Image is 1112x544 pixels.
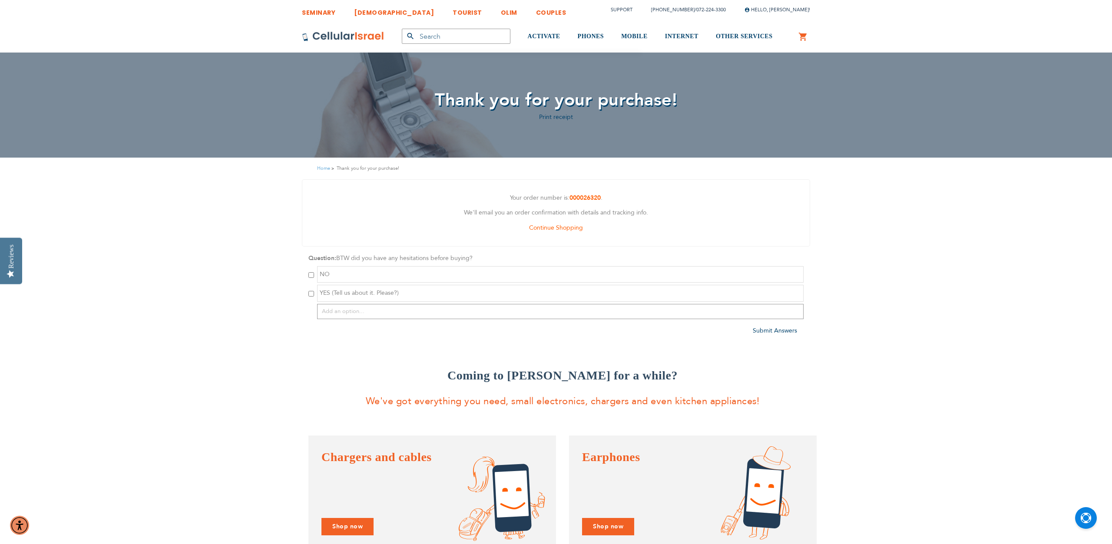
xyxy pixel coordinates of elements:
a: [PHONE_NUMBER] [651,7,695,13]
p: We'll email you an order confirmation with details and tracking info. [309,208,803,218]
span: MOBILE [621,33,648,40]
a: COUPLES [536,2,566,18]
a: Print receipt [539,113,573,121]
a: 072-224-3300 [696,7,726,13]
a: MOBILE [621,20,648,53]
input: Add an option... [317,304,804,319]
div: Accessibility Menu [10,516,29,535]
span: YES (Tell us about it. Please?) [320,289,399,297]
span: ACTIVATE [528,33,560,40]
a: OLIM [501,2,517,18]
a: INTERNET [665,20,698,53]
h3: Coming to [PERSON_NAME] for a while? [308,367,817,384]
span: Hello, [PERSON_NAME]! [745,7,810,13]
span: BTW did you have any hesitations before buying? [336,254,473,262]
h4: Earphones [582,448,804,466]
div: Reviews [7,244,15,268]
a: TOURIST [453,2,482,18]
span: Thank you for your purchase! [435,88,677,112]
p: Your order number is: . [309,193,803,204]
a: Continue Shopping [529,224,583,232]
a: Support [611,7,632,13]
span: OTHER SERVICES [716,33,773,40]
p: We've got everything you need, small electronics, chargers and even kitchen appliances! [308,393,817,410]
span: NO [320,270,330,278]
strong: Question: [308,254,336,262]
a: [DEMOGRAPHIC_DATA] [354,2,434,18]
input: Search [402,29,510,44]
li: / [642,3,726,16]
span: PHONES [578,33,604,40]
a: SEMINARY [302,2,335,18]
a: OTHER SERVICES [716,20,773,53]
img: Cellular Israel Logo [302,31,384,42]
h4: Chargers and cables [321,448,543,466]
a: Shop now [582,518,634,536]
strong: Thank you for your purchase! [337,164,399,172]
a: 000026320 [569,194,601,202]
a: PHONES [578,20,604,53]
a: ACTIVATE [528,20,560,53]
a: Submit Answers [753,326,797,335]
span: INTERNET [665,33,698,40]
a: Home [317,165,330,171]
a: Shop now [321,518,374,536]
